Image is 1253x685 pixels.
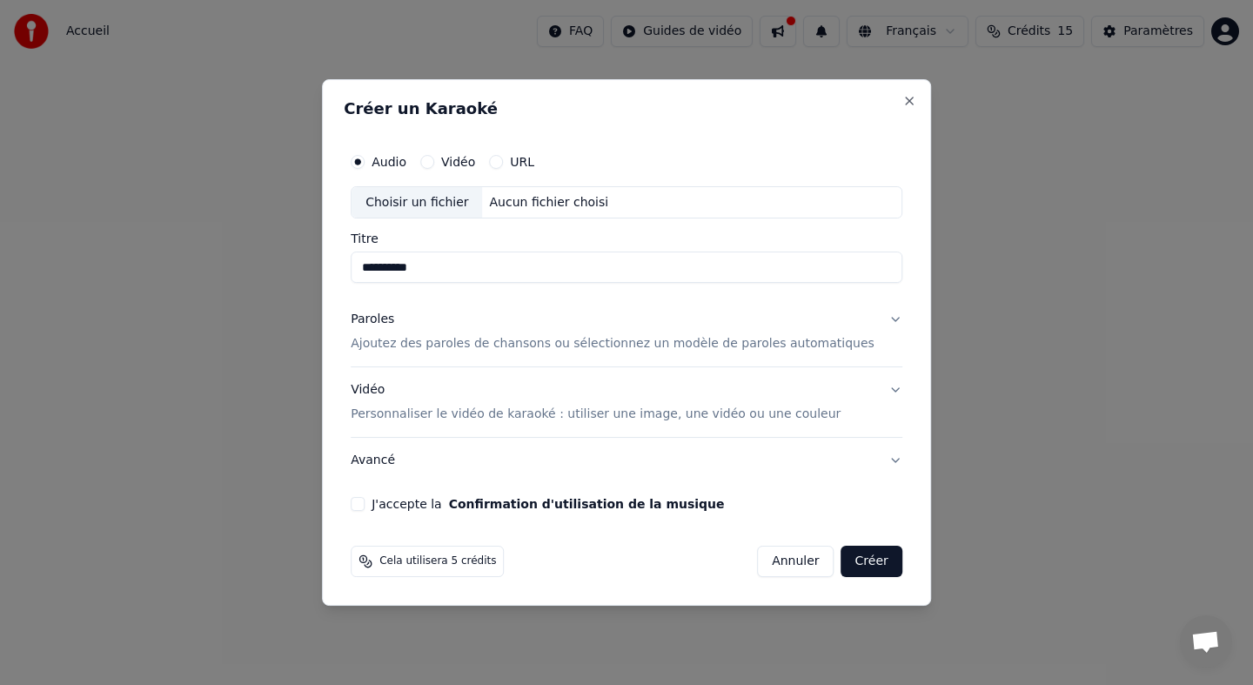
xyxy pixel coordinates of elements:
[351,312,394,329] div: Paroles
[351,298,902,367] button: ParolesAjoutez des paroles de chansons ou sélectionnez un modèle de paroles automatiques
[352,187,482,218] div: Choisir un fichier
[379,554,496,568] span: Cela utilisera 5 crédits
[351,368,902,438] button: VidéoPersonnaliser le vidéo de karaoké : utiliser une image, une vidéo ou une couleur
[351,233,902,245] label: Titre
[344,101,909,117] h2: Créer un Karaoké
[757,546,834,577] button: Annuler
[351,336,874,353] p: Ajoutez des paroles de chansons ou sélectionnez un modèle de paroles automatiques
[372,156,406,168] label: Audio
[483,194,616,212] div: Aucun fichier choisi
[841,546,902,577] button: Créer
[372,498,724,510] label: J'accepte la
[351,406,841,423] p: Personnaliser le vidéo de karaoké : utiliser une image, une vidéo ou une couleur
[510,156,534,168] label: URL
[351,438,902,483] button: Avancé
[351,382,841,424] div: Vidéo
[441,156,475,168] label: Vidéo
[449,498,725,510] button: J'accepte la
